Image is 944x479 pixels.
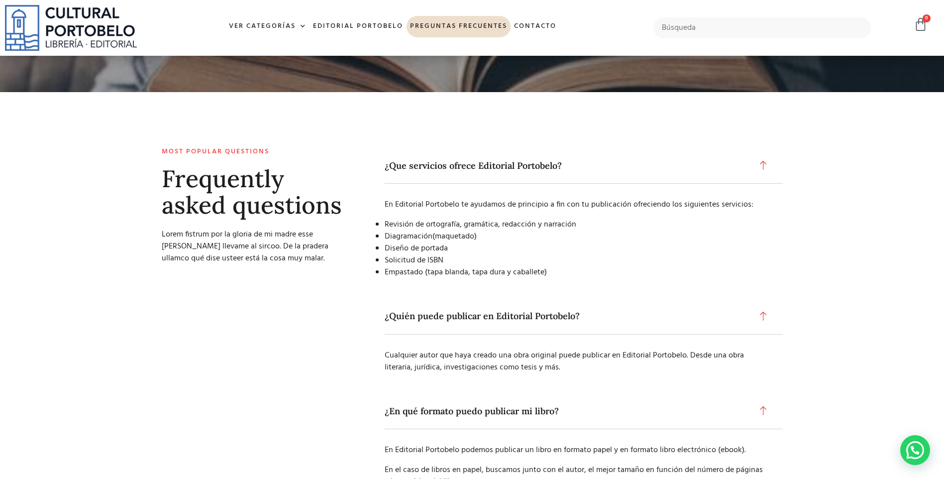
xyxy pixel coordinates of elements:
[162,166,353,219] h2: Frequently asked questions
[310,16,407,37] a: Editorial Portobelo
[225,16,310,37] a: Ver Categorías
[385,254,768,266] li: Solicitud de ISBN
[385,311,585,322] span: ¿Quién puede publicar en Editorial Portobelo?
[407,16,511,37] a: Preguntas frecuentes
[385,219,768,231] li: Revisión de ortografía, gramática, redacción y narración
[511,16,560,37] a: Contacto
[385,266,768,278] li: Empastado (tapa blanda, tapa dura y caballete)
[385,199,768,211] p: En Editorial Portobelo te ayudamos de principio a fin con tu publicación ofreciendo los siguiente...
[162,148,353,156] h2: Most popular questions
[914,17,928,32] a: 0
[385,298,783,335] a: ¿Quién puede publicar en Editorial Portobelo?
[385,350,768,373] p: Cualquier autor que haya creado una obra original puede publicar en Editorial Portobelo. Desde un...
[900,435,930,465] div: Contactar por WhatsApp
[162,229,353,264] p: Lorem fistrum por la gloria de mi madre esse [PERSON_NAME] llevame al sircoo. De la pradera ullam...
[385,160,567,171] span: ¿Que servicios ofrece Editorial Portobelo?
[385,393,783,430] a: ¿En qué formato puedo publicar mi libro?
[923,14,931,22] span: 0
[385,242,768,254] li: Diseño de portada
[653,17,871,38] input: Búsqueda
[385,148,783,184] a: ¿Que servicios ofrece Editorial Portobelo?
[385,444,768,456] p: En Editorial Portobelo podemos publicar un libro en formato papel y en formato libro electrónico ...
[385,231,768,242] li: Diagramación(maquetado)
[385,406,564,417] span: ¿En qué formato puedo publicar mi libro?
